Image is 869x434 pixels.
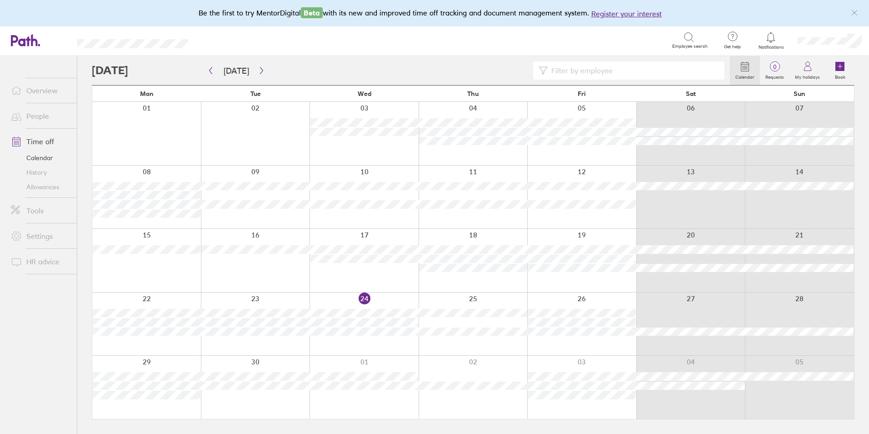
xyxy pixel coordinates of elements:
[4,180,77,194] a: Allowances
[4,81,77,100] a: Overview
[4,227,77,245] a: Settings
[825,56,854,85] a: Book
[789,56,825,85] a: My holidays
[760,63,789,71] span: 0
[301,7,323,18] span: Beta
[4,107,77,125] a: People
[216,63,256,78] button: [DATE]
[591,8,662,19] button: Register your interest
[730,72,760,80] label: Calendar
[730,56,760,85] a: Calendar
[4,202,77,220] a: Tools
[672,44,708,49] span: Employee search
[794,90,805,97] span: Sun
[4,151,77,165] a: Calendar
[4,252,77,271] a: HR advice
[760,56,789,85] a: 0Requests
[140,90,154,97] span: Mon
[756,31,786,50] a: Notifications
[199,7,671,19] div: Be the first to try MentorDigital with its new and improved time off tracking and document manage...
[250,90,261,97] span: Tue
[756,45,786,50] span: Notifications
[213,36,236,44] div: Search
[4,165,77,180] a: History
[829,72,851,80] label: Book
[760,72,789,80] label: Requests
[789,72,825,80] label: My holidays
[578,90,586,97] span: Fri
[4,132,77,151] a: Time off
[686,90,696,97] span: Sat
[718,44,747,50] span: Get help
[548,62,719,79] input: Filter by employee
[358,90,371,97] span: Wed
[467,90,479,97] span: Thu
